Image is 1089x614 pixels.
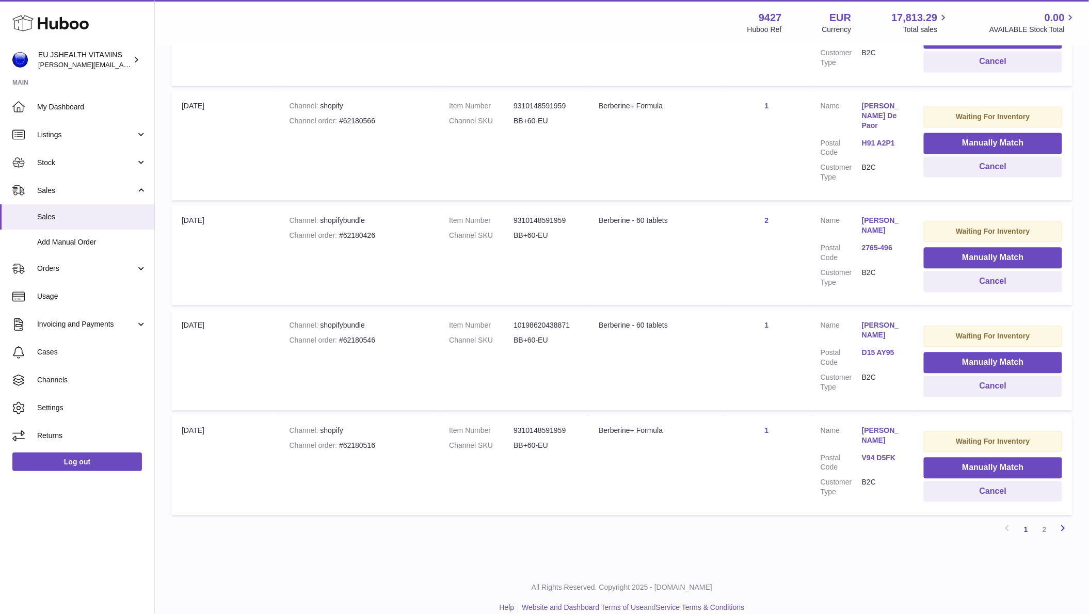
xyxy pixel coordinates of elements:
dt: Item Number [449,321,514,331]
span: Total sales [903,25,949,35]
dd: 9310148591959 [514,102,578,111]
a: [PERSON_NAME] [862,216,903,236]
dd: B2C [862,478,903,497]
span: Orders [37,264,136,273]
div: #62180546 [290,336,429,346]
span: Sales [37,186,136,196]
span: Returns [37,431,147,441]
dt: Channel SKU [449,336,514,346]
strong: Channel [290,321,321,330]
a: Service Terms & Conditions [656,604,745,612]
div: Berberine+ Formula [599,426,713,436]
td: [DATE] [171,206,279,305]
dt: Postal Code [821,139,862,158]
button: Manually Match [924,248,1062,269]
div: #62180516 [290,441,429,451]
button: Cancel [924,157,1062,178]
dd: BB+60-EU [514,441,578,451]
td: [DATE] [171,416,279,515]
span: Settings [37,403,147,413]
img: laura@jessicasepel.com [12,52,28,68]
strong: Channel order [290,442,340,450]
p: All Rights Reserved. Copyright 2025 - [DOMAIN_NAME] [163,583,1081,593]
div: Berberine - 60 tablets [599,321,713,331]
a: 1 [765,321,769,330]
span: 0.00 [1045,11,1065,25]
strong: Waiting For Inventory [956,438,1030,446]
span: Stock [37,158,136,168]
strong: Channel [290,217,321,225]
dd: B2C [862,373,903,393]
span: Cases [37,347,147,357]
span: Add Manual Order [37,237,147,247]
strong: Channel [290,102,321,110]
span: 17,813.29 [891,11,937,25]
a: 1 [1017,521,1035,539]
a: 2 [765,217,769,225]
a: D15 AY95 [862,348,903,358]
span: My Dashboard [37,102,147,112]
strong: Channel order [290,117,340,125]
dd: BB+60-EU [514,336,578,346]
span: Channels [37,375,147,385]
a: [PERSON_NAME] [862,321,903,341]
dt: Name [821,426,862,448]
div: Berberine - 60 tablets [599,216,713,226]
dt: Channel SKU [449,441,514,451]
dt: Customer Type [821,49,862,68]
a: Help [500,604,515,612]
td: [DATE] [171,311,279,410]
li: and [518,603,744,613]
span: Listings [37,130,136,140]
button: Manually Match [924,458,1062,479]
span: Invoicing and Payments [37,319,136,329]
dd: B2C [862,49,903,68]
a: [PERSON_NAME] [862,426,903,446]
a: 1 [765,102,769,110]
dt: Item Number [449,426,514,436]
button: Cancel [924,52,1062,73]
button: Cancel [924,271,1062,293]
dd: BB+60-EU [514,231,578,241]
div: shopify [290,102,429,111]
dt: Postal Code [821,244,862,263]
strong: Channel [290,427,321,435]
strong: Waiting For Inventory [956,228,1030,236]
dt: Customer Type [821,268,862,288]
a: 17,813.29 Total sales [891,11,949,35]
a: [PERSON_NAME] De Paor [862,102,903,131]
span: Sales [37,212,147,222]
span: AVAILABLE Stock Total [989,25,1077,35]
a: 2 [1035,521,1054,539]
span: [PERSON_NAME][EMAIL_ADDRESS][DOMAIN_NAME] [38,60,207,69]
dd: 9310148591959 [514,216,578,226]
dt: Item Number [449,216,514,226]
td: [DATE] [171,91,279,201]
strong: 9427 [759,11,782,25]
dt: Postal Code [821,348,862,368]
dt: Channel SKU [449,117,514,126]
dt: Customer Type [821,478,862,497]
dd: 10198620438871 [514,321,578,331]
dt: Name [821,216,862,238]
button: Manually Match [924,352,1062,374]
dd: B2C [862,163,903,183]
div: EU JSHEALTH VITAMINS [38,50,131,70]
dd: BB+60-EU [514,117,578,126]
a: Website and Dashboard Terms of Use [522,604,644,612]
button: Cancel [924,481,1062,503]
dt: Customer Type [821,163,862,183]
dt: Name [821,102,862,134]
dt: Channel SKU [449,231,514,241]
a: 2765-496 [862,244,903,253]
a: V94 D5FK [862,454,903,463]
strong: Waiting For Inventory [956,332,1030,341]
dt: Postal Code [821,454,862,473]
a: H91 A2P1 [862,139,903,149]
div: shopifybundle [290,321,429,331]
div: Currency [822,25,852,35]
strong: Channel order [290,336,340,345]
dt: Customer Type [821,373,862,393]
button: Manually Match [924,133,1062,154]
a: 1 [765,427,769,435]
